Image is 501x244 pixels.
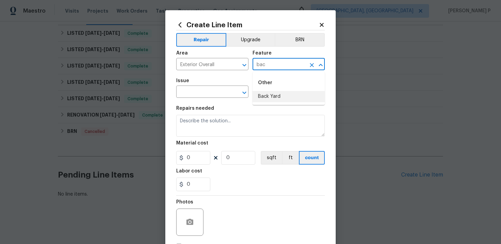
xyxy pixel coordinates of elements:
[176,51,188,56] h5: Area
[253,91,325,102] li: Back Yard
[176,78,189,83] h5: Issue
[275,33,325,47] button: BRN
[316,60,325,70] button: Close
[253,51,272,56] h5: Feature
[176,21,319,29] h2: Create Line Item
[253,75,325,91] div: Other
[282,151,299,165] button: ft
[176,141,208,146] h5: Material cost
[226,33,275,47] button: Upgrade
[261,151,282,165] button: sqft
[307,60,317,70] button: Clear
[176,106,214,111] h5: Repairs needed
[240,88,249,97] button: Open
[299,151,325,165] button: count
[176,33,226,47] button: Repair
[240,60,249,70] button: Open
[176,200,193,204] h5: Photos
[176,169,202,173] h5: Labor cost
